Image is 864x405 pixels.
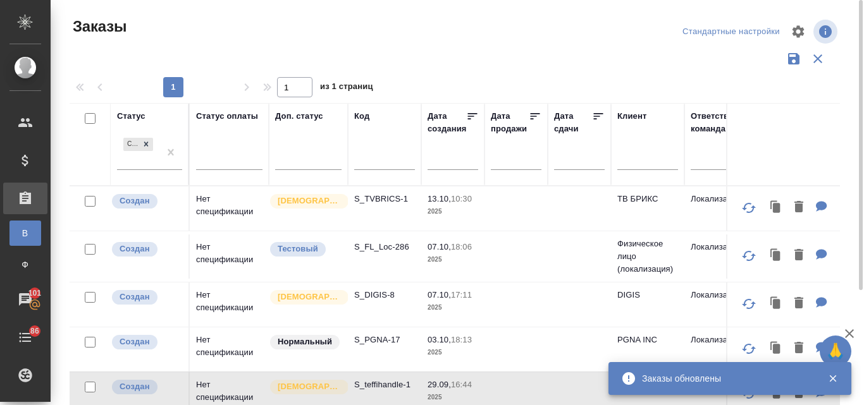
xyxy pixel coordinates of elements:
p: 18:06 [451,242,472,251]
button: Для КМ: от КВ: Мы разрабатываем мобильное приложение в сфере нумерологии и планируем перевести бо... [810,243,834,269]
span: Заказы [70,16,127,37]
button: Сбросить фильтры [806,47,830,71]
button: Клонировать [764,291,788,317]
button: Удалить [788,335,810,361]
button: Удалить [788,195,810,221]
button: Удалить [788,291,810,317]
button: Сохранить фильтры [782,47,806,71]
p: 18:13 [451,335,472,344]
p: 29.09, [428,380,451,389]
p: 13.10, [428,194,451,203]
button: Обновить [734,193,764,223]
p: 2025 [428,205,478,218]
p: 2025 [428,301,478,314]
p: S_teffihandle-1 [354,378,415,391]
p: 2025 [428,253,478,266]
td: Нет спецификации [190,327,269,372]
div: Выставляется автоматически при создании заказа [111,193,182,210]
button: Для КМ: 13.10 в 17:00 Написать клиенту напоминание [810,335,834,361]
button: Клонировать [764,335,788,361]
p: Создан [120,243,150,255]
p: Создан [120,291,150,303]
p: 07.10, [428,242,451,251]
div: Доп. статус [275,110,323,123]
p: Тестовый [278,243,318,255]
p: Нормальный [278,335,332,348]
p: 17:11 [451,290,472,299]
p: 07.10, [428,290,451,299]
p: [DEMOGRAPHIC_DATA] [278,195,341,207]
div: Заказы обновлены [642,372,809,385]
p: S_FL_Loc-286 [354,241,415,253]
p: Создан [120,335,150,348]
div: Выставляется автоматически при создании заказа [111,289,182,306]
span: В [16,227,35,239]
div: Выставляется автоматически при создании заказа [111,378,182,396]
div: split button [679,22,783,42]
span: Посмотреть информацию [813,20,840,44]
p: S_PGNA-17 [354,334,415,346]
a: Ф [9,252,41,277]
div: Статус [117,110,145,123]
span: 101 [21,287,49,299]
button: Закрыть [820,373,846,384]
div: Клиент [617,110,646,123]
p: Создан [120,380,150,393]
td: Нет спецификации [190,234,269,279]
span: Ф [16,258,35,271]
button: Обновить [734,289,764,319]
p: [DEMOGRAPHIC_DATA] [278,380,341,393]
td: Нет спецификации [190,186,269,231]
div: Дата продажи [491,110,529,135]
span: Настроить таблицу [783,16,813,47]
button: Обновить [734,241,764,271]
a: В [9,221,41,246]
span: 🙏 [825,338,846,365]
span: из 1 страниц [320,79,373,97]
td: Локализация [684,186,758,231]
div: Дата сдачи [554,110,592,135]
p: [DEMOGRAPHIC_DATA] [278,291,341,303]
td: Нет спецификации [190,282,269,327]
p: DIGIS [617,289,678,301]
p: 03.10, [428,335,451,344]
p: ТВ БРИКС [617,193,678,205]
p: S_TVBRICS-1 [354,193,415,205]
a: 86 [3,322,47,353]
div: Ответственная команда [691,110,753,135]
div: Создан [122,136,154,152]
p: 2025 [428,346,478,359]
p: 10:30 [451,194,472,203]
p: 16:44 [451,380,472,389]
button: Клонировать [764,243,788,269]
button: Для КМ: 13.10 в 16:00 написала клиенту напоминание о запросе [810,291,834,317]
p: S_DIGIS-8 [354,289,415,301]
div: Код [354,110,369,123]
td: Локализация [684,327,758,372]
p: Физическое лицо (локализация) [617,238,678,275]
p: 2025 [428,391,478,404]
p: PGNA INC [617,334,678,346]
td: Локализация [684,234,758,279]
span: 86 [23,325,47,337]
a: 101 [3,284,47,315]
div: Дата создания [428,110,466,135]
button: Обновить [734,334,764,364]
button: Удалить [788,243,810,269]
div: Выставляется автоматически при создании заказа [111,241,182,258]
button: Клонировать [764,195,788,221]
div: Статус оплаты [196,110,258,123]
button: 🙏 [820,335,851,367]
div: Создан [123,138,139,151]
td: Локализация [684,282,758,327]
div: Выставляется автоматически при создании заказа [111,334,182,351]
p: Создан [120,195,150,207]
div: Топ-приоритет. Важно обеспечить лучшее возможное качество [269,241,342,258]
